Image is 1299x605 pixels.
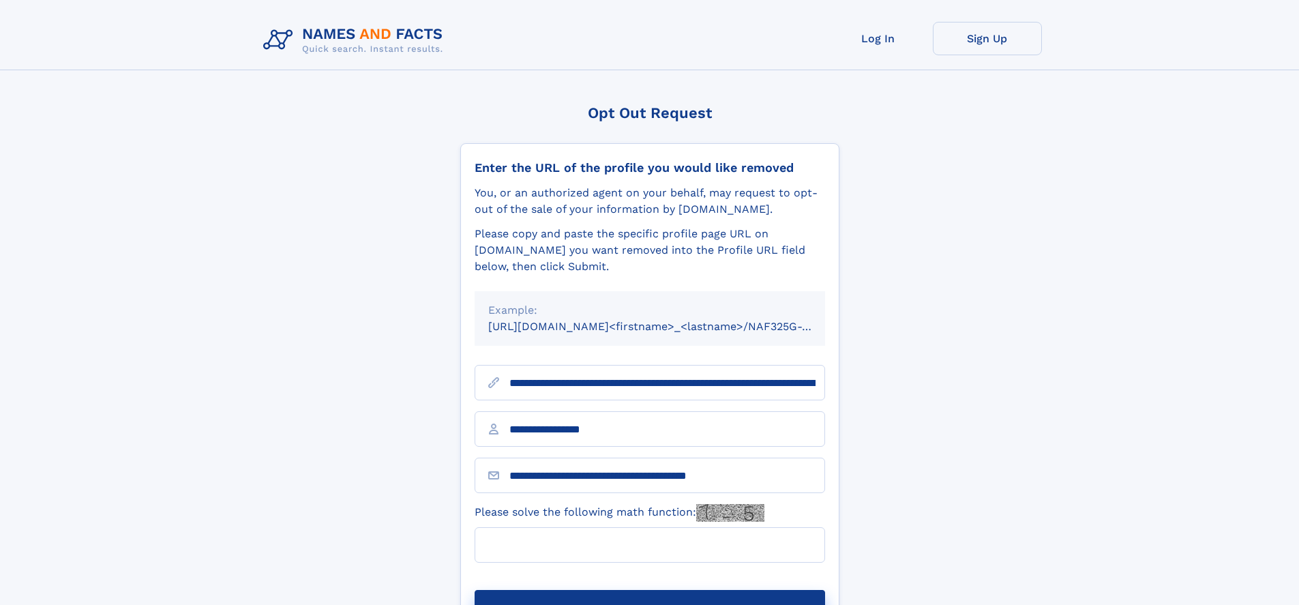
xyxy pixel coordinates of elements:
[933,22,1042,55] a: Sign Up
[475,185,825,218] div: You, or an authorized agent on your behalf, may request to opt-out of the sale of your informatio...
[824,22,933,55] a: Log In
[488,320,851,333] small: [URL][DOMAIN_NAME]<firstname>_<lastname>/NAF325G-xxxxxxxx
[475,160,825,175] div: Enter the URL of the profile you would like removed
[258,22,454,59] img: Logo Names and Facts
[475,504,764,522] label: Please solve the following math function:
[460,104,839,121] div: Opt Out Request
[475,226,825,275] div: Please copy and paste the specific profile page URL on [DOMAIN_NAME] you want removed into the Pr...
[488,302,811,319] div: Example:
